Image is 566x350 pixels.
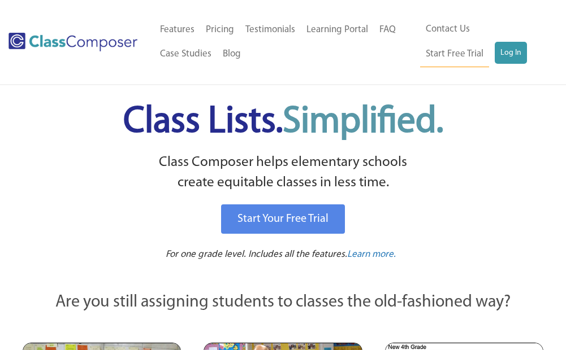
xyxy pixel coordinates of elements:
a: Contact Us [420,17,476,42]
p: Are you still assigning students to classes the old-fashioned way? [23,290,543,315]
span: Learn more. [347,250,396,259]
a: Testimonials [240,17,301,42]
a: Learn more. [347,248,396,262]
span: Simplified. [283,104,443,141]
a: Case Studies [154,42,217,67]
img: Class Composer [8,33,137,51]
a: Start Your Free Trial [221,204,345,234]
a: Start Free Trial [420,42,489,67]
nav: Header Menu [420,17,549,67]
a: Learning Portal [301,17,374,42]
a: Log In [495,42,527,64]
span: For one grade level. Includes all the features. [166,250,347,259]
a: Blog [217,42,247,67]
span: Start Your Free Trial [237,213,329,225]
span: Class Lists. [123,104,443,141]
a: Pricing [200,17,240,42]
nav: Header Menu [154,17,421,67]
a: Features [154,17,200,42]
p: Class Composer helps elementary schools create equitable classes in less time. [11,152,555,194]
a: FAQ [374,17,401,42]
